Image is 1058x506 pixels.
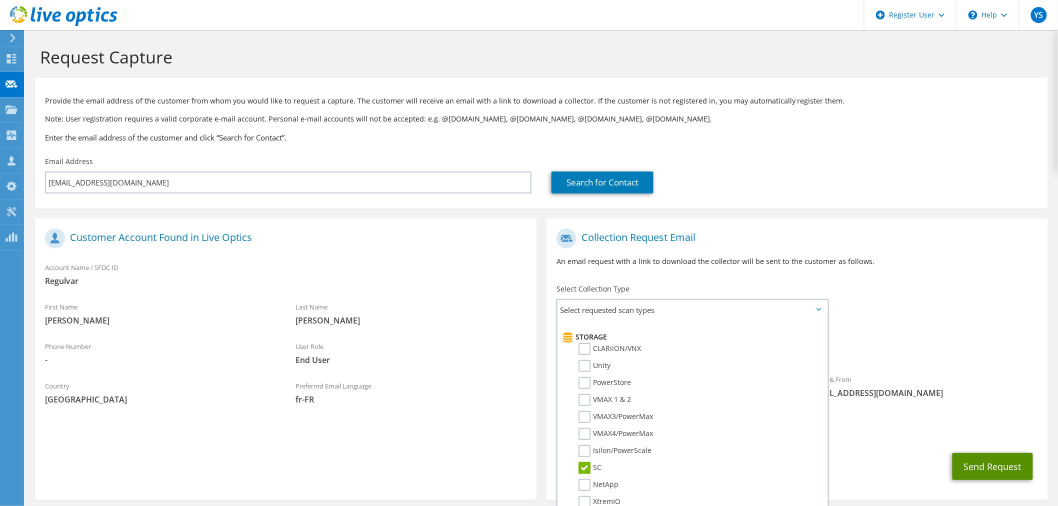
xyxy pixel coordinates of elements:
label: Select Collection Type [556,284,629,294]
span: [GEOGRAPHIC_DATA] [45,394,275,405]
div: User Role [285,336,536,370]
label: SC [578,462,601,474]
label: Isilon/PowerScale [578,445,651,457]
label: VMAX3/PowerMax [578,411,653,423]
svg: \n [968,10,977,19]
label: Email Address [45,156,93,166]
label: NetApp [578,479,618,491]
div: To [546,369,797,403]
label: Unity [578,360,610,372]
h1: Collection Request Email [556,228,1033,248]
div: CC & Reply To [546,408,1048,443]
span: [PERSON_NAME] [295,315,526,326]
div: Phone Number [35,336,285,370]
div: Last Name [285,296,536,331]
label: CLARiiON/VNX [578,343,641,355]
span: Regulvar [45,275,526,286]
h3: Enter the email address of the customer and click “Search for Contact”. [45,132,1038,143]
span: [PERSON_NAME] [45,315,275,326]
label: VMAX 1 & 2 [578,394,631,406]
span: Select requested scan types [557,300,827,320]
p: Provide the email address of the customer from whom you would like to request a capture. The cust... [45,95,1038,106]
span: End User [295,354,526,365]
button: Send Request [952,453,1033,480]
div: Requested Collections [546,324,1048,364]
div: Preferred Email Language [285,375,536,410]
div: Account Name / SFDC ID [35,257,536,291]
p: Note: User registration requires a valid corporate e-mail account. Personal e-mail accounts will ... [45,113,1038,124]
label: VMAX4/PowerMax [578,428,653,440]
a: Search for Contact [551,171,653,193]
p: An email request with a link to download the collector will be sent to the customer as follows. [556,256,1038,267]
h1: Customer Account Found in Live Optics [45,228,521,248]
div: Sender & From [797,369,1047,403]
div: First Name [35,296,285,331]
span: YS [1031,7,1047,23]
span: fr-FR [295,394,526,405]
div: Country [35,375,285,410]
li: Storage [560,331,822,343]
span: [EMAIL_ADDRESS][DOMAIN_NAME] [807,387,1037,398]
h1: Request Capture [40,46,1038,67]
span: - [45,354,275,365]
label: PowerStore [578,377,631,389]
